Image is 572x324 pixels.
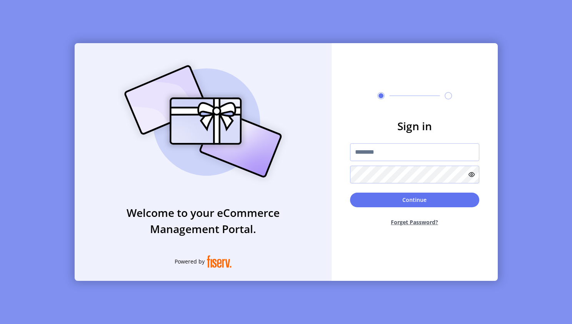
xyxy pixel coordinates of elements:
span: Powered by [175,257,205,265]
button: Forget Password? [350,212,479,232]
h3: Welcome to your eCommerce Management Portal. [75,205,332,237]
img: card_Illustration.svg [113,57,294,186]
h3: Sign in [350,118,479,134]
button: Continue [350,193,479,207]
